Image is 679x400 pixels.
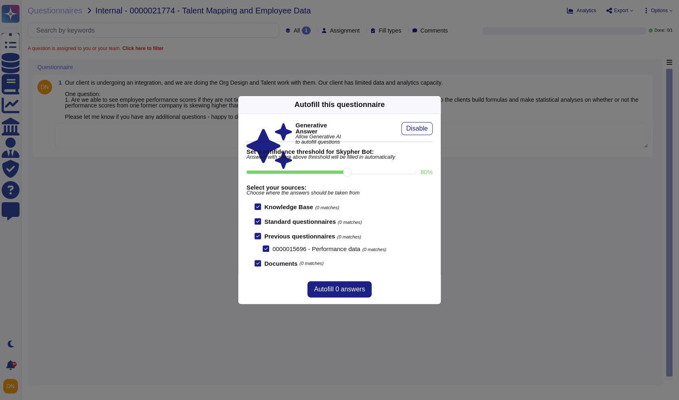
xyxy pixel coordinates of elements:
[264,233,335,240] b: Previous questionnaires
[307,281,371,297] button: Autofill 0 answers
[246,184,433,190] b: Select your sources:
[246,149,433,155] b: Set a confidence threshold for Skypher Bot:
[264,218,336,225] b: Standard questionnaires
[300,261,324,266] span: (0 matches)
[420,169,433,175] label: 80 %
[314,286,365,293] span: Autofill 0 answers
[315,205,339,210] span: (0 matches)
[264,203,313,210] b: Knowledge Base
[338,220,362,225] span: (0 matches)
[246,155,433,160] span: Answers with score above threshold will be filled in automatically
[406,125,428,132] span: Disable
[272,245,360,252] span: 0000015696 - Performance data
[337,234,361,239] span: (0 matches)
[264,260,298,267] b: Documents
[362,247,386,252] span: (0 matches)
[296,122,342,134] b: Generative Answer
[296,134,342,145] span: Allow Generative AI to autofill questions
[294,99,385,110] div: Autofill this questionnaire
[401,122,433,135] button: Disable
[246,190,433,196] span: Choose where the answers should be taken from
